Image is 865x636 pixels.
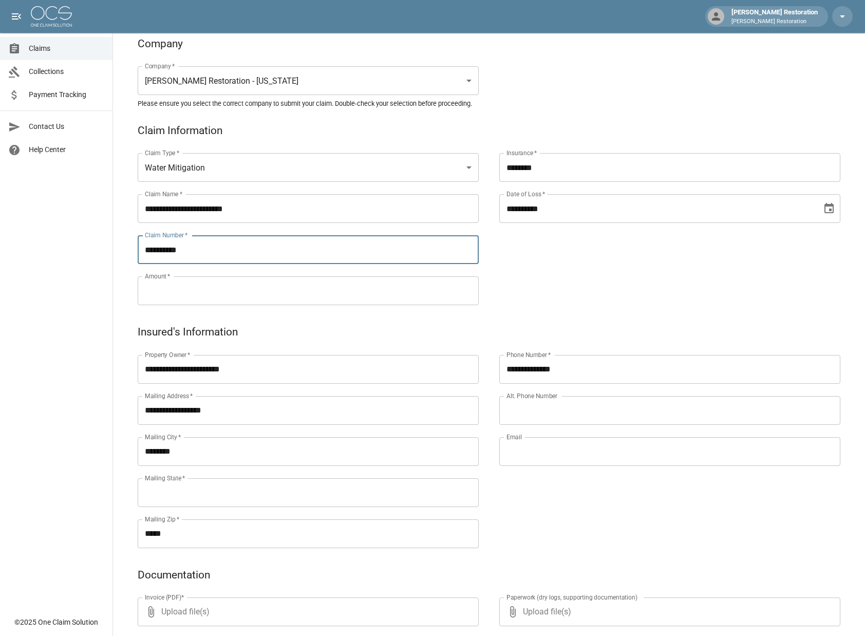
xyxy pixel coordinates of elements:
[523,597,813,626] span: Upload file(s)
[145,391,193,400] label: Mailing Address
[138,66,479,95] div: [PERSON_NAME] Restoration - [US_STATE]
[506,433,522,441] label: Email
[731,17,818,26] p: [PERSON_NAME] Restoration
[506,350,551,359] label: Phone Number
[145,148,179,157] label: Claim Type
[29,121,104,132] span: Contact Us
[161,597,451,626] span: Upload file(s)
[14,617,98,627] div: © 2025 One Claim Solution
[506,148,537,157] label: Insurance
[145,350,191,359] label: Property Owner
[145,433,181,441] label: Mailing City
[145,593,184,602] label: Invoice (PDF)*
[727,7,822,26] div: [PERSON_NAME] Restoration
[29,66,104,77] span: Collections
[31,6,72,27] img: ocs-logo-white-transparent.png
[6,6,27,27] button: open drawer
[145,515,180,523] label: Mailing Zip
[506,593,637,602] label: Paperwork (dry logs, supporting documentation)
[819,198,839,219] button: Choose date, selected date is Aug 18, 2025
[145,231,187,239] label: Claim Number
[138,153,479,182] div: Water Mitigation
[29,43,104,54] span: Claims
[145,474,185,482] label: Mailing State
[29,89,104,100] span: Payment Tracking
[138,99,840,108] h5: Please ensure you select the correct company to submit your claim. Double-check your selection be...
[506,391,557,400] label: Alt. Phone Number
[145,62,175,70] label: Company
[506,190,545,198] label: Date of Loss
[145,272,171,280] label: Amount
[145,190,182,198] label: Claim Name
[29,144,104,155] span: Help Center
